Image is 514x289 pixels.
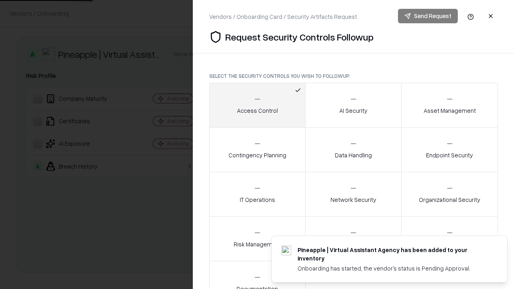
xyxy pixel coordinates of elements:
p: Data Handling [335,151,372,159]
p: Organizational Security [419,195,480,204]
p: IT Operations [240,195,275,204]
button: AI Security [305,83,402,128]
div: Pineapple | Virtual Assistant Agency has been added to your inventory [298,246,488,263]
button: Asset Management [401,83,498,128]
div: Onboarding has started, the vendor's status is Pending Approval. [298,264,488,273]
button: Endpoint Security [401,127,498,172]
p: Risk Management [234,240,281,248]
p: Contingency Planning [228,151,286,159]
div: Vendors / Onboarding Card / Security Artifacts Request [209,12,357,21]
button: Risk Management [209,216,306,261]
button: Security Incidents [305,216,402,261]
button: IT Operations [209,172,306,217]
button: Network Security [305,172,402,217]
button: Threat Management [401,216,498,261]
p: AI Security [339,106,367,115]
button: Contingency Planning [209,127,306,172]
p: Endpoint Security [426,151,473,159]
img: trypineapple.com [281,246,291,255]
p: Request Security Controls Followup [225,31,373,43]
button: Access Control [209,83,306,128]
button: Organizational Security [401,172,498,217]
p: Network Security [330,195,376,204]
p: Access Control [237,106,278,115]
p: Asset Management [424,106,476,115]
p: Select the security controls you wish to followup: [209,73,498,79]
button: Data Handling [305,127,402,172]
